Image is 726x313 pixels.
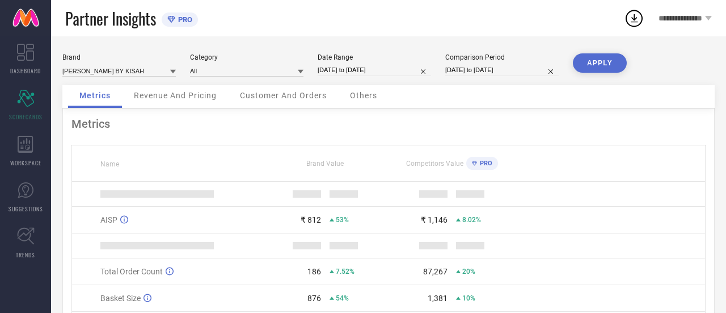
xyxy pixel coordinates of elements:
span: Competitors Value [406,160,463,168]
div: ₹ 812 [301,215,321,224]
span: AISP [100,215,117,224]
span: Revenue And Pricing [134,91,217,100]
span: DASHBOARD [10,66,41,75]
span: 7.52% [336,268,354,276]
span: Metrics [79,91,111,100]
span: WORKSPACE [10,158,41,167]
span: 10% [462,294,475,302]
div: 1,381 [428,294,448,303]
span: Others [350,91,377,100]
div: 87,267 [423,267,448,276]
span: SCORECARDS [9,112,43,121]
span: 20% [462,268,475,276]
div: Category [190,53,303,61]
span: TRENDS [16,251,35,259]
div: 186 [307,267,321,276]
input: Select comparison period [445,64,559,76]
span: Customer And Orders [240,91,327,100]
div: Metrics [71,117,706,131]
div: Brand [62,53,176,61]
span: Partner Insights [65,7,156,30]
span: SUGGESTIONS [9,205,43,213]
span: Total Order Count [100,267,163,276]
span: Basket Size [100,294,141,303]
div: 876 [307,294,321,303]
button: APPLY [573,53,627,73]
div: Open download list [624,8,644,28]
span: 8.02% [462,216,481,224]
div: ₹ 1,146 [421,215,448,224]
span: Name [100,160,119,168]
span: PRO [175,15,192,24]
span: 54% [336,294,349,302]
span: 53% [336,216,349,224]
span: PRO [477,160,492,167]
div: Comparison Period [445,53,559,61]
input: Select date range [318,64,431,76]
div: Date Range [318,53,431,61]
span: Brand Value [306,160,344,168]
